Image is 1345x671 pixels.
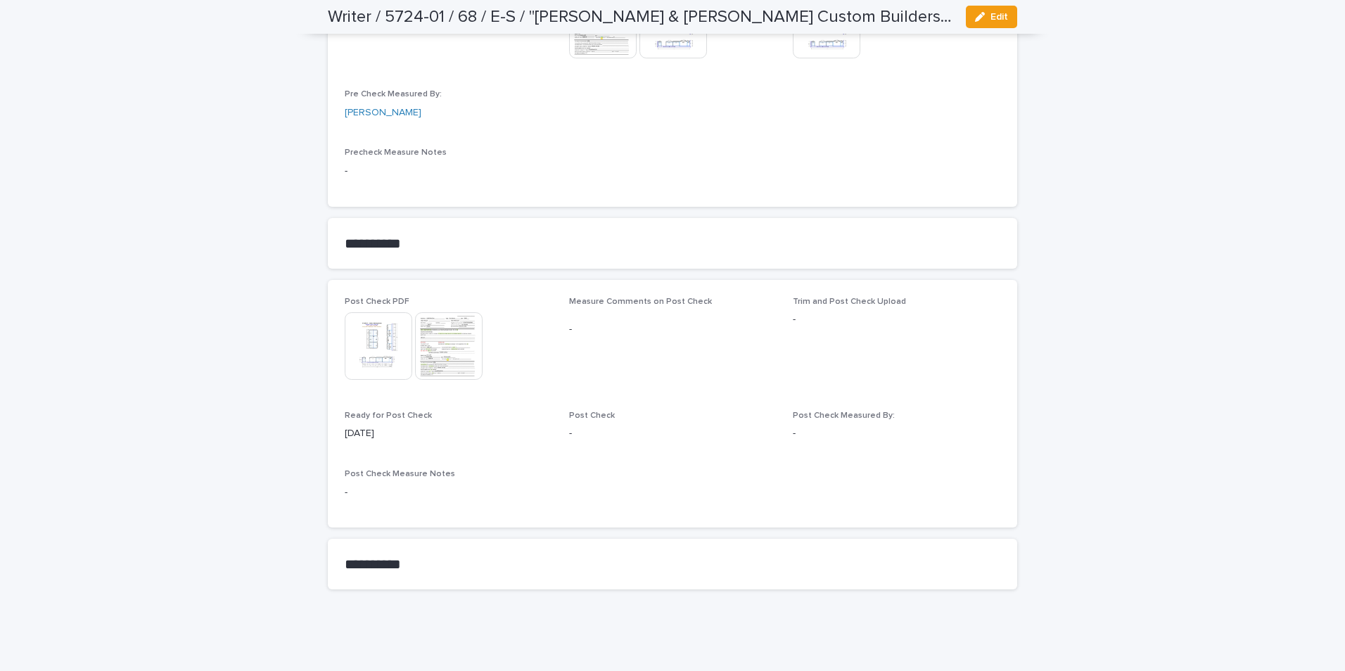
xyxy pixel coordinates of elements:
p: [DATE] [345,426,552,441]
span: Precheck Measure Notes [345,148,447,157]
span: Measure Comments on Post Check [569,298,712,306]
span: Trim and Post Check Upload [793,298,906,306]
span: Pre Check Measured By: [345,90,442,98]
span: Post Check [569,411,615,420]
span: Post Check PDF [345,298,409,306]
span: Post Check Measured By: [793,411,895,420]
a: [PERSON_NAME] [345,106,421,120]
button: Edit [966,6,1017,28]
span: Ready for Post Check [345,411,432,420]
p: - [793,426,1000,441]
p: - [345,485,1000,500]
p: - [345,164,1000,179]
span: Post Check Measure Notes [345,470,455,478]
p: - [569,322,777,337]
span: Edit [990,12,1008,22]
p: - [793,312,1000,327]
p: - [569,426,777,441]
h2: Writer / 5724-01 / 68 / E-S / "Mattern & Fitzgerald Custom Builders, LLC" / Michael Tarantino [328,7,955,27]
